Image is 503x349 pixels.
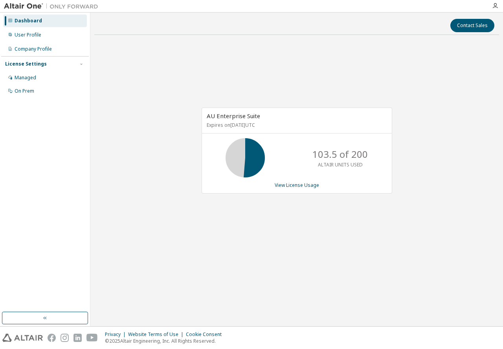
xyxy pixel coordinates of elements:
img: youtube.svg [86,334,98,342]
p: Expires on [DATE] UTC [207,122,385,128]
img: facebook.svg [48,334,56,342]
div: Dashboard [15,18,42,24]
div: Company Profile [15,46,52,52]
p: ALTAIR UNITS USED [318,161,363,168]
p: 103.5 of 200 [312,148,368,161]
div: Cookie Consent [186,331,226,338]
div: Website Terms of Use [128,331,186,338]
img: Altair One [4,2,102,10]
div: License Settings [5,61,47,67]
div: On Prem [15,88,34,94]
span: AU Enterprise Suite [207,112,260,120]
button: Contact Sales [450,19,494,32]
p: © 2025 Altair Engineering, Inc. All Rights Reserved. [105,338,226,344]
img: instagram.svg [61,334,69,342]
div: Managed [15,75,36,81]
div: Privacy [105,331,128,338]
img: altair_logo.svg [2,334,43,342]
img: linkedin.svg [73,334,82,342]
a: View License Usage [275,182,319,188]
div: User Profile [15,32,41,38]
